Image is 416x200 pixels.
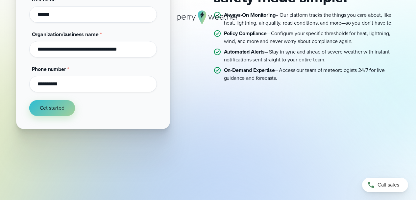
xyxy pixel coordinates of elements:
[32,65,66,73] span: Phone number
[224,66,275,74] strong: On-Demand Expertise
[224,48,400,64] p: – Stay in sync and ahead of severe weather with instant notifications sent straight to your entir...
[362,178,408,192] a: Call sales
[224,30,267,37] strong: Policy Compliance
[224,66,400,82] p: – Access our team of meteorologists 24/7 for live guidance and forecasts.
[32,31,99,38] span: Organization/business name
[378,181,399,189] span: Call sales
[224,48,265,56] strong: Automated Alerts
[29,100,75,116] button: Get started
[40,104,64,112] span: Get started
[224,30,400,45] p: – Configure your specific thresholds for heat, lightning, wind, and more and never worry about co...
